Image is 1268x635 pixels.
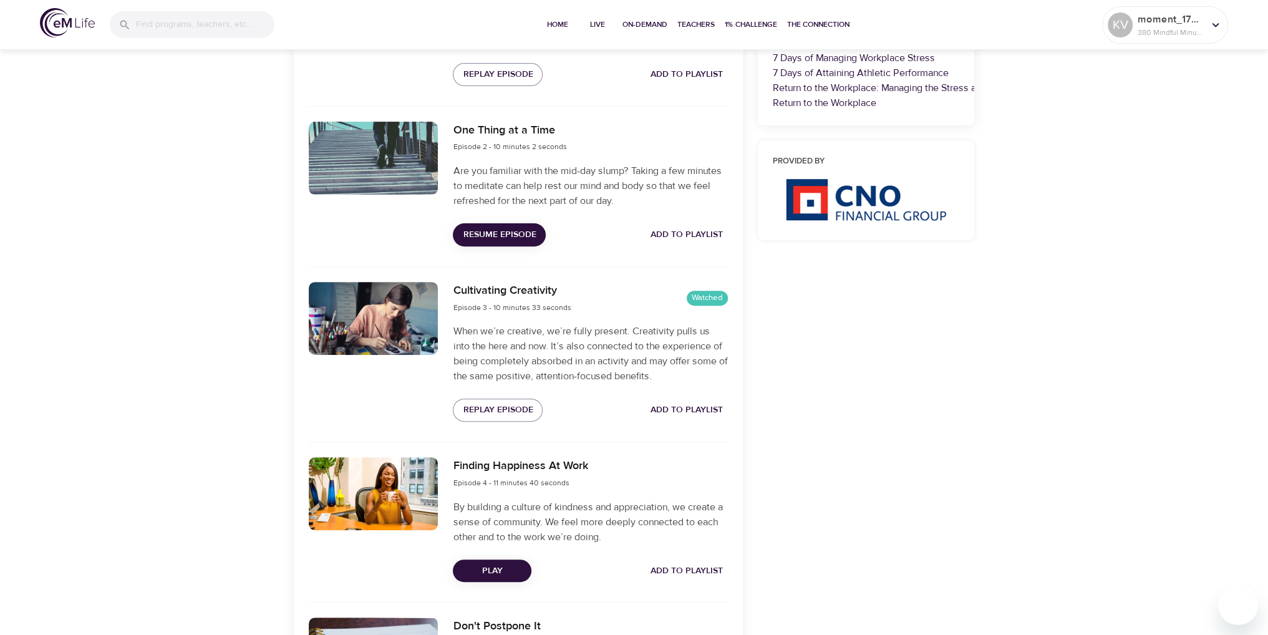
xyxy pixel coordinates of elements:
span: Teachers [677,18,715,31]
span: Episode 2 - 10 minutes 2 seconds [453,142,566,152]
a: Return to the Workplace [773,97,876,109]
p: 380 Mindful Minutes [1138,27,1204,38]
button: Add to Playlist [646,63,728,86]
span: On-Demand [622,18,667,31]
p: Are you familiar with the mid-day slump? Taking a few minutes to meditate can help rest our mind ... [453,163,727,208]
div: KV [1108,12,1133,37]
span: Play [463,563,521,579]
span: Add to Playlist [651,563,723,579]
button: Play [453,560,531,583]
button: Replay Episode [453,63,543,86]
button: Add to Playlist [646,223,728,246]
img: CNO%20logo.png [785,178,946,221]
h6: Cultivating Creativity [453,282,571,300]
button: Replay Episode [453,399,543,422]
span: Resume Episode [463,227,536,243]
button: Resume Episode [453,223,546,246]
p: By building a culture of kindness and appreciation, we create a sense of community. We feel more ... [453,500,727,545]
iframe: Button to launch messaging window [1218,585,1258,625]
span: Watched [687,292,728,304]
a: 7 Days of Managing Workplace Stress [773,52,935,64]
span: The Connection [787,18,849,31]
p: When we’re creative, we’re fully present. Creativity pulls us into the here and now. It’s also co... [453,324,727,384]
span: Add to Playlist [651,67,723,82]
span: Add to Playlist [651,227,723,243]
h6: Provided by [773,155,960,168]
span: Replay Episode [463,402,533,418]
span: Home [543,18,573,31]
span: Add to Playlist [651,402,723,418]
span: 1% Challenge [725,18,777,31]
span: Episode 4 - 11 minutes 40 seconds [453,478,569,488]
a: Return to the Workplace: Managing the Stress and Anxiety [773,82,1022,94]
button: Add to Playlist [646,399,728,422]
h6: One Thing at a Time [453,122,566,140]
h6: Finding Happiness At Work [453,457,588,475]
button: Add to Playlist [646,560,728,583]
span: Live [583,18,612,31]
span: Replay Episode [463,67,533,82]
img: logo [40,8,95,37]
span: Episode 3 - 10 minutes 33 seconds [453,303,571,313]
p: moment_1755283842 [1138,12,1204,27]
input: Find programs, teachers, etc... [136,11,274,38]
a: 7 Days of Attaining Athletic Performance [773,67,949,79]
